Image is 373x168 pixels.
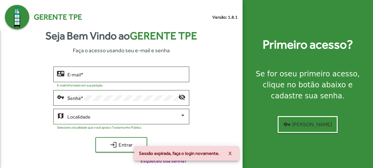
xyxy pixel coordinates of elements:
[224,148,236,159] button: X
[263,35,353,54] strong: Primeiro acesso?
[57,112,64,119] mat-icon: map
[139,150,219,156] span: Sessão expirada, faça o login novamente.
[283,121,291,128] mat-icon: vpn_key
[178,93,186,100] mat-icon: visibility_off
[57,93,64,100] mat-icon: vpn_key
[57,83,103,87] mat-hint: E-mail informado em sua petição.
[250,68,366,101] div: Se for o , clique no botão abaixo e cadastre sua senha.
[34,11,82,23] span: Gerente TPE
[283,119,332,130] span: [PERSON_NAME]
[73,46,170,54] span: Faça o acesso usando seu e-mail e senha
[110,141,117,148] mat-icon: login
[212,14,238,20] small: Versão: 1.8.1
[57,126,142,129] mat-hint: Selecione a localidade que você apoia o Testemunho Público.
[57,70,64,77] mat-icon: contact_mail
[284,70,357,78] strong: seu primeiro acesso
[95,137,147,152] button: Entrar
[130,30,197,42] span: Gerente TPE
[5,5,29,29] img: Logo Gerente
[229,148,232,159] span: X
[101,139,142,150] span: Entrar
[278,116,338,133] button: [PERSON_NAME]
[45,28,197,44] strong: Seja Bem Vindo ao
